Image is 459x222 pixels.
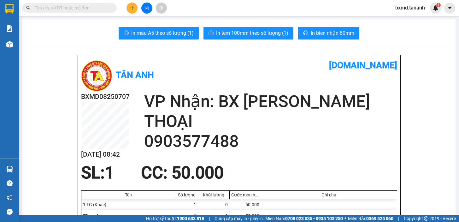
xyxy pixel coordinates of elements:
[200,192,228,197] div: Khối lượng
[348,215,393,222] span: Miền Bắc
[35,4,109,11] input: Tìm tên, số ĐT hoặc mã đơn
[105,163,114,183] span: 1
[130,6,134,10] span: plus
[178,192,196,197] div: Số lượng
[127,3,138,14] button: plus
[424,216,428,221] span: copyright
[119,27,199,39] button: printerIn mẫu A5 theo số lượng (1)
[146,215,204,222] span: Hỗ trợ kỹ thuật:
[156,3,167,14] button: aim
[311,29,354,37] span: In biên nhận 80mm
[203,27,293,39] button: printerIn tem 100mm theo số lượng (1)
[131,29,194,37] span: In mẫu A5 theo số lượng (1)
[263,192,395,197] div: Ghi chú
[436,3,441,7] sup: 1
[7,180,13,186] span: question-circle
[194,213,196,219] span: 1
[265,215,343,222] span: Miền Nam
[230,199,261,210] div: 50.000
[137,163,227,182] div: CC : 50.000
[141,3,152,14] button: file-add
[209,30,214,36] span: printer
[159,6,163,10] span: aim
[245,213,259,219] span: 50.000
[225,213,228,219] span: 0
[303,30,308,36] span: printer
[344,217,346,220] span: ⚪️
[144,111,397,131] h2: THOẠI
[285,216,343,221] strong: 0708 023 035 - 0935 103 250
[116,70,154,80] b: Tân Anh
[437,3,439,7] span: 1
[7,195,13,201] span: notification
[231,192,259,197] div: Cước món hàng
[6,25,13,32] img: solution-icon
[444,3,455,14] button: caret-down
[447,5,453,11] span: caret-down
[6,166,13,172] img: warehouse-icon
[81,163,105,183] span: SL:
[124,30,129,36] span: printer
[26,6,31,10] span: search
[176,199,198,210] div: 1
[6,41,13,48] img: warehouse-icon
[5,4,14,14] img: logo-vxr
[81,149,130,160] h2: [DATE] 08:42
[144,6,149,10] span: file-add
[81,199,176,210] div: 1 TG (Khác)
[144,131,397,151] h2: 0903577488
[83,192,174,197] div: Tên
[215,215,264,222] span: Cung cấp máy in - giấy in:
[209,215,210,222] span: |
[7,209,13,215] span: message
[398,215,399,222] span: |
[390,4,430,12] span: bxmd.tananh
[366,216,393,221] strong: 0369 525 060
[81,92,130,102] h2: BXMD08250707
[298,27,359,39] button: printerIn biên nhận 80mm
[144,92,397,111] h2: VP Nhận: BX [PERSON_NAME]
[198,199,230,210] div: 0
[329,60,397,70] b: [DOMAIN_NAME]
[433,5,438,11] img: icon-new-feature
[216,29,288,37] span: In tem 100mm theo số lượng (1)
[177,216,204,221] strong: 1900 633 818
[83,213,104,219] span: Tổng cộng
[81,60,113,92] img: logo.jpg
